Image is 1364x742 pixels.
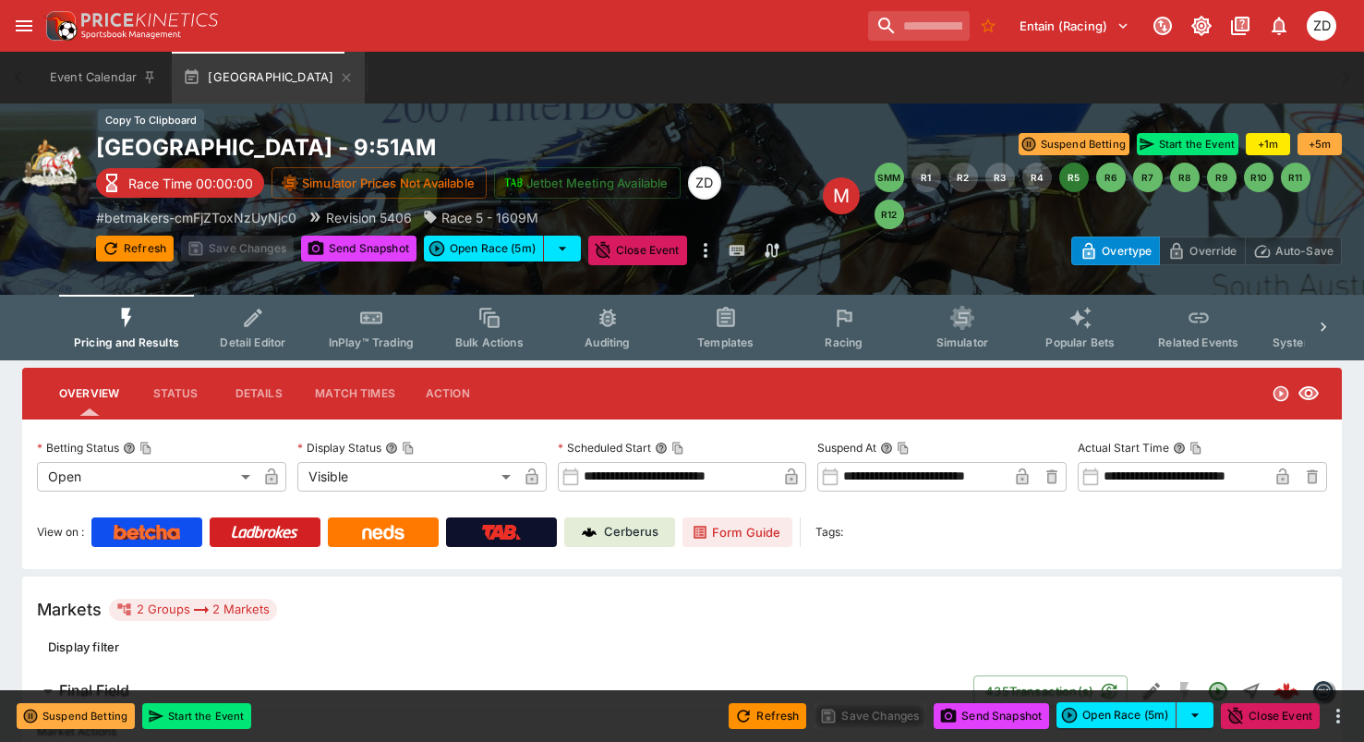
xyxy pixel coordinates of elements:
[564,517,675,547] a: Cerberus
[1221,703,1320,729] button: Close Event
[1268,673,1305,710] a: 601b6400-69c5-41dc-b53e-74036c0540ba
[17,703,135,729] button: Suspend Betting
[123,442,136,455] button: Betting StatusCopy To Clipboard
[329,335,414,349] span: InPlay™ Trading
[875,200,904,229] button: R12
[37,440,119,456] p: Betting Status
[1096,163,1126,192] button: R6
[880,442,893,455] button: Suspend AtCopy To Clipboard
[1201,675,1235,708] button: Open
[504,174,523,192] img: jetbet-logo.svg
[948,163,978,192] button: R2
[139,442,152,455] button: Copy To Clipboard
[44,371,134,416] button: Overview
[1313,681,1334,701] img: betmakers
[825,335,863,349] span: Racing
[172,52,365,103] button: [GEOGRAPHIC_DATA]
[1272,384,1290,403] svg: Open
[98,109,204,132] div: Copy To Clipboard
[1135,675,1168,708] button: Edit Detail
[1137,133,1238,155] button: Start the Event
[1298,133,1342,155] button: +5m
[1158,335,1238,349] span: Related Events
[96,133,823,162] h2: Copy To Clipboard
[1185,9,1218,43] button: Toggle light/dark mode
[410,371,493,416] button: Actions
[128,174,253,193] p: Race Time 00:00:00
[934,703,1049,729] button: Send Snapshot
[823,177,860,214] div: Edit Meeting
[1133,163,1163,192] button: R7
[1273,678,1299,704] img: logo-cerberus--red.svg
[482,525,521,540] img: TabNZ
[402,442,415,455] button: Copy To Clipboard
[1071,237,1160,265] button: Overtype
[1224,9,1257,43] button: Documentation
[1056,702,1177,728] button: Open Race (5m)
[134,371,217,416] button: Status
[385,442,398,455] button: Display StatusCopy To Clipboard
[81,30,181,39] img: Sportsbook Management
[697,335,754,349] span: Templates
[1246,133,1290,155] button: +1m
[897,442,910,455] button: Copy To Clipboard
[424,236,544,262] button: Open Race (5m)
[558,440,651,456] p: Scheduled Start
[423,208,538,227] div: Race 5 - 1609M
[1235,675,1268,708] button: Straight
[37,599,102,620] h5: Markets
[875,163,904,192] button: SMM
[1307,11,1336,41] div: Zarne Dravitzki
[37,632,130,662] button: Display filter
[59,295,1305,360] div: Event type filters
[424,236,581,262] div: split button
[582,525,597,540] img: Cerberus
[1170,163,1200,192] button: R8
[973,675,1128,707] button: 435Transaction(s)
[1173,442,1186,455] button: Actual Start TimeCopy To Clipboard
[544,236,581,262] button: select merge strategy
[1298,383,1320,405] svg: Visible
[1059,163,1089,192] button: R5
[1177,702,1213,728] button: select merge strategy
[96,208,296,227] p: Copy To Clipboard
[81,13,218,27] img: PriceKinetics
[22,133,81,192] img: harness_racing.png
[37,517,84,547] label: View on :
[22,673,973,710] button: Final Field
[142,703,251,729] button: Start the Event
[231,525,298,540] img: Ladbrokes
[815,517,843,547] label: Tags:
[300,371,410,416] button: Match Times
[1244,163,1273,192] button: R10
[1022,163,1052,192] button: R4
[604,523,658,541] p: Cerberus
[682,517,792,547] a: Form Guide
[297,440,381,456] p: Display Status
[585,335,630,349] span: Auditing
[1207,163,1237,192] button: R9
[875,163,1342,229] nav: pagination navigation
[655,442,668,455] button: Scheduled StartCopy To Clipboard
[729,703,806,729] button: Refresh
[7,9,41,43] button: open drawer
[985,163,1015,192] button: R3
[37,462,257,492] div: Open
[272,167,487,199] button: Simulator Prices Not Available
[326,208,412,227] p: Revision 5406
[1189,442,1202,455] button: Copy To Clipboard
[1281,163,1310,192] button: R11
[671,442,684,455] button: Copy To Clipboard
[1008,11,1141,41] button: Select Tenant
[455,335,524,349] span: Bulk Actions
[911,163,941,192] button: R1
[1327,705,1349,727] button: more
[1159,237,1245,265] button: Override
[441,208,538,227] p: Race 5 - 1609M
[1146,9,1179,43] button: Connected to PK
[588,236,687,265] button: Close Event
[1273,678,1299,704] div: 601b6400-69c5-41dc-b53e-74036c0540ba
[39,52,168,103] button: Event Calendar
[1301,6,1342,46] button: Zarne Dravitzki
[217,371,300,416] button: Details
